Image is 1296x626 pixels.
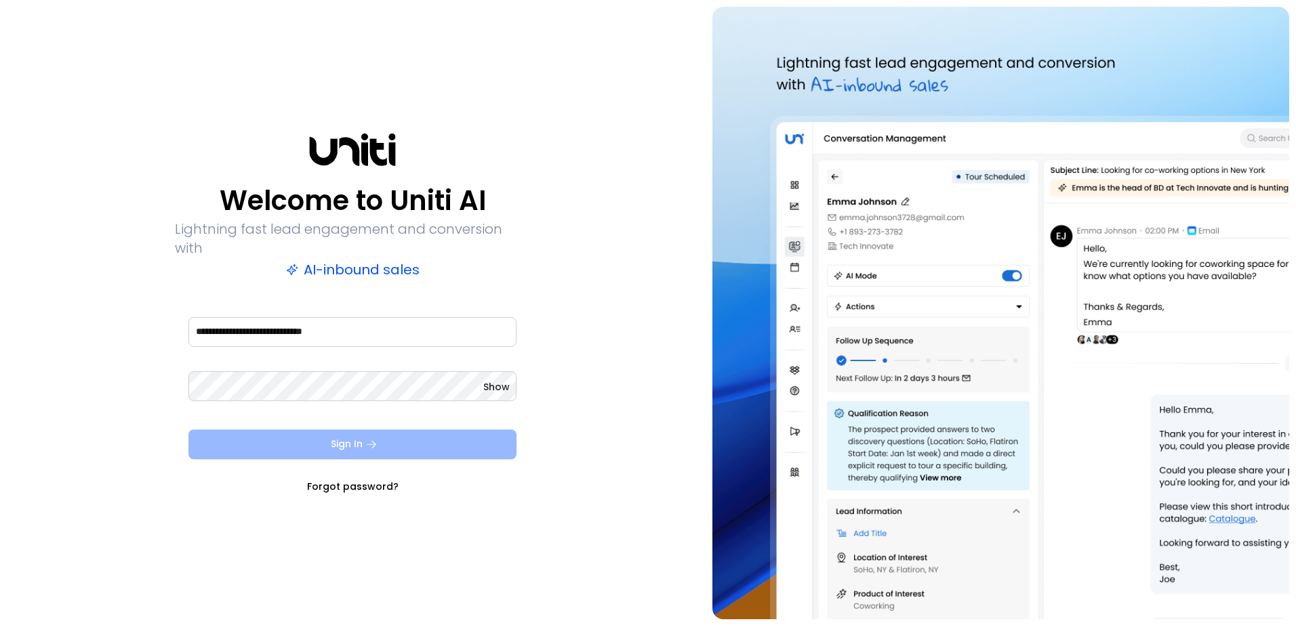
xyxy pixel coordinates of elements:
a: Forgot password? [307,480,399,493]
button: Show [483,380,510,394]
img: auth-hero.png [712,7,1289,619]
p: Welcome to Uniti AI [220,184,486,217]
button: Sign In [188,430,517,459]
p: AI-inbound sales [286,260,420,279]
p: Lightning fast lead engagement and conversion with [175,220,530,257]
